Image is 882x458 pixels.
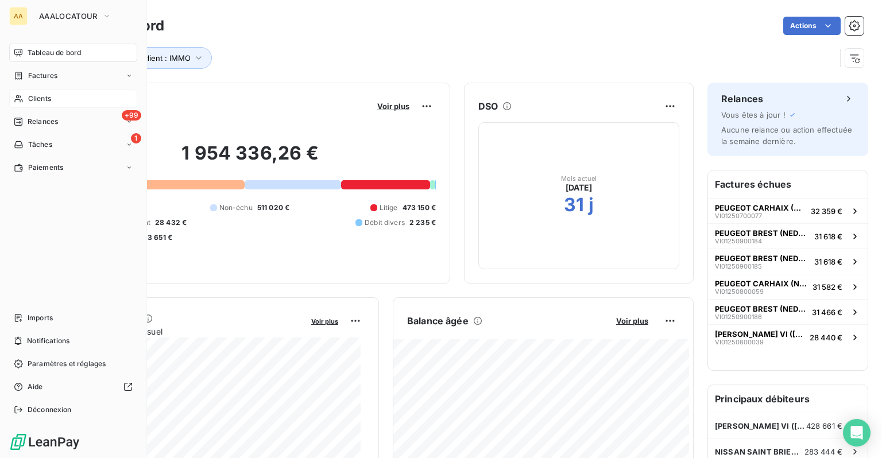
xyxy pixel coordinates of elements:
button: [PERSON_NAME] VI ([GEOGRAPHIC_DATA])VI0125080003928 440 € [708,324,868,350]
button: Voir plus [613,316,652,326]
h2: 1 954 336,26 € [65,142,436,176]
span: AAALOCATOUR [39,11,98,21]
button: Type client : IMMO [107,47,212,69]
span: VI01250800059 [715,288,764,295]
span: Aucune relance ou action effectuée la semaine dernière. [721,125,852,146]
button: PEUGEOT BREST (NEDELEC)VI0125090018431 618 € [708,223,868,249]
span: Clients [28,94,51,104]
span: Voir plus [616,316,648,325]
button: Actions [783,17,841,35]
span: VI01250900184 [715,238,762,244]
img: Logo LeanPay [9,433,80,451]
span: Litige [380,203,398,213]
span: Voir plus [311,317,338,325]
span: PEUGEOT CARHAIX (NEDELEC) [715,279,808,288]
h2: 31 [564,193,584,216]
span: Tâches [28,139,52,150]
span: Aide [28,382,43,392]
h6: Balance âgée [407,314,469,328]
span: 31 582 € [813,282,842,292]
h6: DSO [478,99,498,113]
span: Factures [28,71,57,81]
span: Chiffre d'affaires mensuel [65,325,303,337]
span: 31 618 € [814,232,842,241]
button: PEUGEOT CARHAIX (NEDELEC)VI0125080005931 582 € [708,274,868,299]
span: Imports [28,313,53,323]
span: 28 432 € [155,218,187,228]
span: [DATE] [566,182,593,193]
span: Déconnexion [28,405,72,415]
span: VI01250900186 [715,313,762,320]
span: Paramètres et réglages [28,359,106,369]
span: NISSAN SAINT BRIEUC (NISSARMOR) [715,447,804,456]
h2: j [589,193,594,216]
span: -3 651 € [144,232,172,243]
span: [PERSON_NAME] VI ([GEOGRAPHIC_DATA]) [715,421,806,430]
button: Voir plus [308,316,342,326]
span: 31 466 € [812,308,842,317]
span: +99 [122,110,141,121]
span: 1 [131,133,141,143]
span: Vous êtes à jour ! [721,110,786,119]
div: Open Intercom Messenger [843,419,871,447]
span: PEUGEOT BREST (NEDELEC) [715,254,810,263]
span: Paiements [28,162,63,173]
span: 283 444 € [804,447,842,456]
span: Mois actuel [561,175,597,182]
button: Voir plus [374,101,413,111]
button: PEUGEOT BREST (NEDELEC)VI0125090018531 618 € [708,249,868,274]
span: 32 359 € [811,207,842,216]
button: PEUGEOT BREST (NEDELEC)VI0125090018631 466 € [708,299,868,324]
span: 31 618 € [814,257,842,266]
span: Relances [28,117,58,127]
span: Non-échu [219,203,253,213]
span: PEUGEOT CARHAIX (NEDELEC) [715,203,806,212]
span: 2 235 € [409,218,436,228]
span: Notifications [27,336,69,346]
span: Voir plus [377,102,409,111]
span: VI01250800039 [715,339,764,346]
h6: Factures échues [708,170,868,198]
span: Type client : IMMO [124,53,191,63]
span: 28 440 € [810,333,842,342]
span: 511 020 € [257,203,289,213]
h6: Principaux débiteurs [708,385,868,413]
span: PEUGEOT BREST (NEDELEC) [715,228,810,238]
button: PEUGEOT CARHAIX (NEDELEC)VI0125070007732 359 € [708,198,868,223]
span: PEUGEOT BREST (NEDELEC) [715,304,807,313]
a: Aide [9,378,137,396]
h6: Relances [721,92,763,106]
span: 473 150 € [403,203,436,213]
span: 428 661 € [806,421,842,430]
span: Débit divers [365,218,405,228]
div: AA [9,7,28,25]
span: VI01250900185 [715,263,762,270]
span: VI01250700077 [715,212,762,219]
span: [PERSON_NAME] VI ([GEOGRAPHIC_DATA]) [715,329,805,339]
span: Tableau de bord [28,48,81,58]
